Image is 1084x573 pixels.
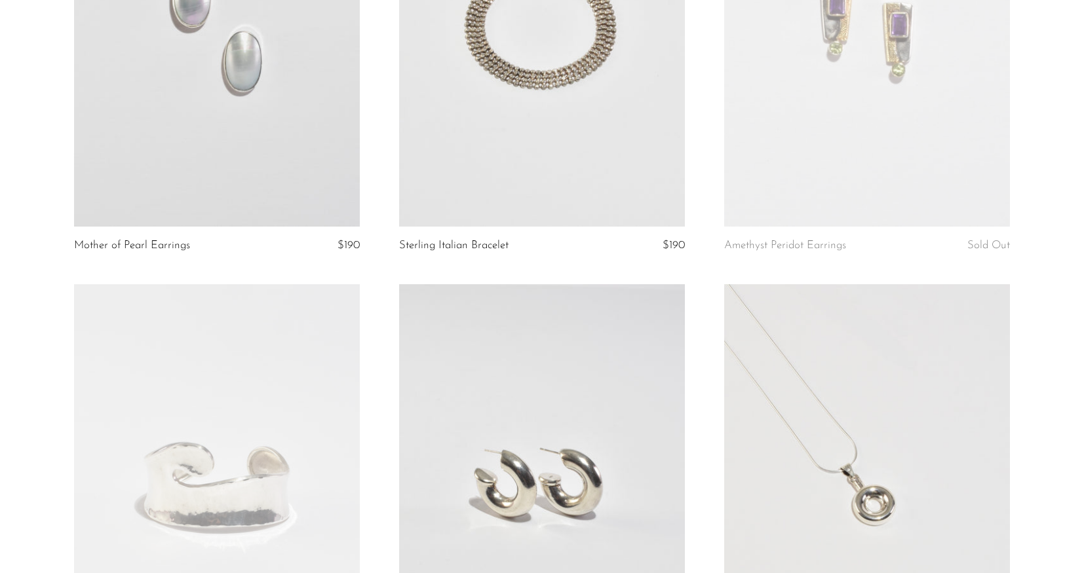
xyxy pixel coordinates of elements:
[967,240,1010,251] span: Sold Out
[724,240,846,251] a: Amethyst Peridot Earrings
[74,240,190,251] a: Mother of Pearl Earrings
[338,240,360,251] span: $190
[399,240,509,251] a: Sterling Italian Bracelet
[663,240,685,251] span: $190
